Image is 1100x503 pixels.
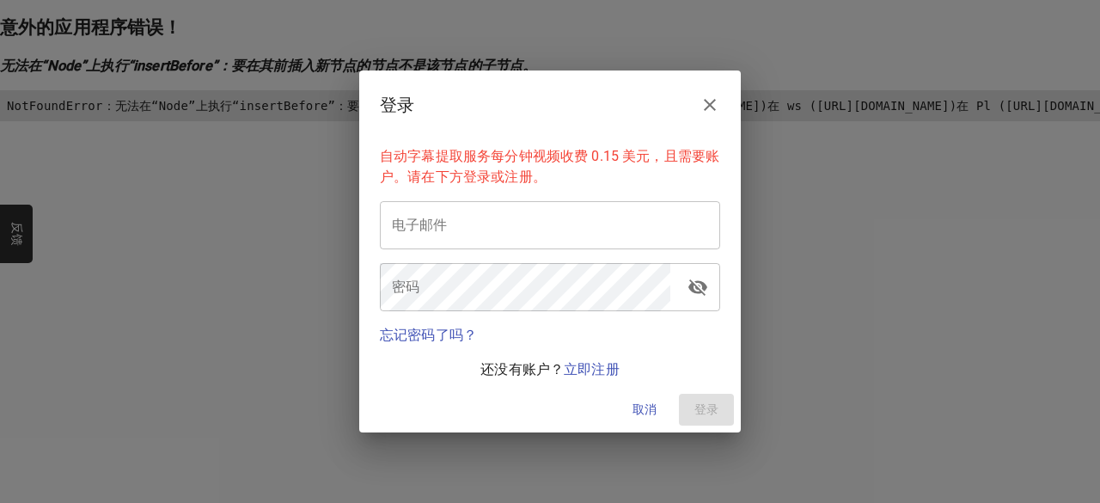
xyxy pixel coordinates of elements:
[679,394,734,426] span: 请在上面输入您的电子邮件和密码。
[617,394,672,426] button: 取消
[380,148,719,185] font: 自动字幕提取服务每分钟视频收费 0.15 美元，且需要账户。请在下方登录或注册。
[677,267,718,308] button: 切换密码可见性
[632,402,657,416] font: 取消
[564,361,620,377] font: 立即注册
[380,327,477,343] font: 忘记密码了吗？
[380,95,414,115] font: 登录
[480,361,564,377] font: 还没有账户？
[689,84,730,126] button: 关闭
